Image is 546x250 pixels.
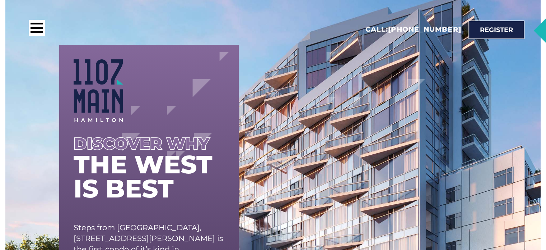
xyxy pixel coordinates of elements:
[480,27,513,33] span: Register
[468,21,524,39] a: Register
[365,25,461,34] h2: Call:
[74,153,224,201] h1: the west is best
[388,25,461,33] a: [PHONE_NUMBER]
[74,136,224,151] div: Discover why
